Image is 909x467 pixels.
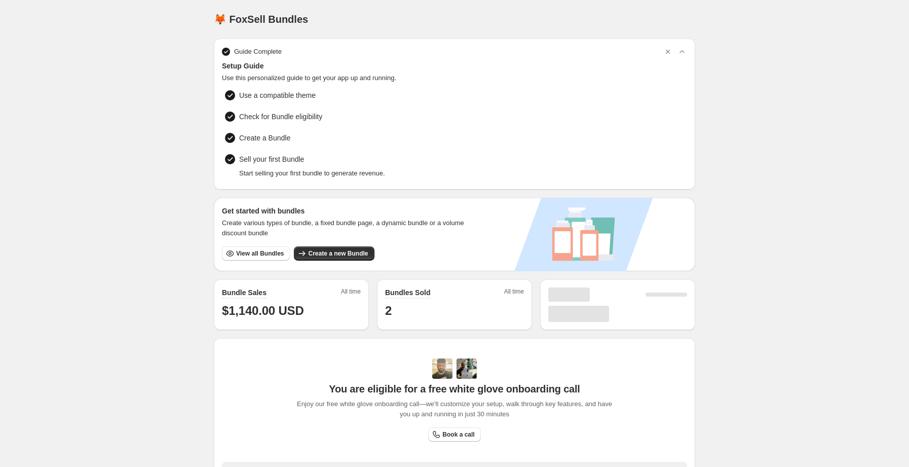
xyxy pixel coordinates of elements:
[294,246,374,261] button: Create a new Bundle
[239,112,322,122] span: Check for Bundle eligibility
[222,61,687,71] span: Setup Guide
[239,168,385,178] span: Start selling your first bundle to generate revenue.
[236,249,284,258] span: View all Bundles
[222,246,290,261] button: View all Bundles
[222,303,361,319] h1: $1,140.00 USD
[214,13,308,25] h1: 🦊 FoxSell Bundles
[222,73,687,83] span: Use this personalized guide to get your app up and running.
[234,47,282,57] span: Guide Complete
[222,288,267,298] h2: Bundle Sales
[341,288,361,299] span: All time
[457,358,477,379] img: Prakhar
[239,90,316,100] span: Use a compatible theme
[329,383,580,395] span: You are eligible for a free white glove onboarding call
[239,133,290,143] span: Create a Bundle
[504,288,524,299] span: All time
[385,288,430,298] h2: Bundles Sold
[292,399,618,419] span: Enjoy our free white glove onboarding call—we'll customize your setup, walk through key features,...
[432,358,452,379] img: Adi
[428,427,480,442] a: Book a call
[385,303,524,319] h1: 2
[222,218,474,238] span: Create various types of bundle, a fixed bundle page, a dynamic bundle or a volume discount bundle
[308,249,368,258] span: Create a new Bundle
[239,154,385,164] span: Sell your first Bundle
[442,430,474,439] span: Book a call
[222,206,474,216] h3: Get started with bundles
